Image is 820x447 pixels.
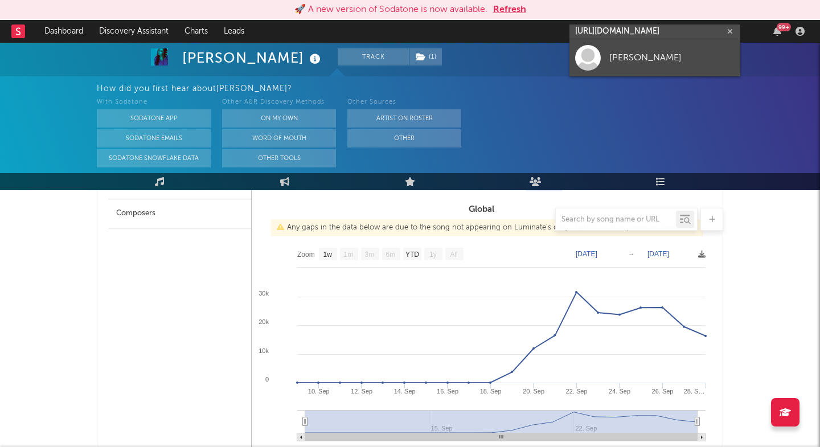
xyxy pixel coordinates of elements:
button: Sodatone Snowflake Data [97,149,211,167]
div: [PERSON_NAME] [609,51,735,64]
span: ( 1 ) [409,48,442,65]
text: All [450,251,457,259]
text: 18. Sep [480,388,502,395]
text: [DATE] [647,250,669,258]
button: Other [347,129,461,147]
text: 6m [386,251,396,259]
text: 1w [323,251,333,259]
button: 99+ [773,27,781,36]
button: Sodatone App [97,109,211,128]
button: On My Own [222,109,336,128]
text: 1m [344,251,354,259]
button: Word Of Mouth [222,129,336,147]
a: [PERSON_NAME] [569,39,740,76]
div: [PERSON_NAME] [182,48,323,67]
a: Charts [177,20,216,43]
text: 12. Sep [351,388,372,395]
text: 28. S… [684,388,705,395]
text: 16. Sep [437,388,458,395]
text: Zoom [297,251,315,259]
text: 24. Sep [609,388,630,395]
div: 99 + [777,23,791,31]
text: → [628,250,635,258]
button: Artist on Roster [347,109,461,128]
text: 10. Sep [308,388,330,395]
text: 26. Sep [652,388,674,395]
div: Other A&R Discovery Methods [222,96,336,109]
button: Other Tools [222,149,336,167]
a: Dashboard [36,20,91,43]
text: 3m [365,251,375,259]
text: 10k [259,347,269,354]
text: 20k [259,318,269,325]
text: 22. Sep [566,388,588,395]
input: Search for artists [569,24,740,39]
text: 1y [429,251,437,259]
div: How did you first hear about [PERSON_NAME] ? [97,82,820,96]
a: Discovery Assistant [91,20,177,43]
a: Leads [216,20,252,43]
div: Other Sources [347,96,461,109]
text: [DATE] [576,250,597,258]
text: 20. Sep [523,388,544,395]
text: 14. Sep [394,388,416,395]
button: Refresh [493,3,526,17]
text: YTD [405,251,419,259]
text: 0 [265,376,269,383]
button: Track [338,48,409,65]
div: With Sodatone [97,96,211,109]
button: Sodatone Emails [97,129,211,147]
button: (1) [409,48,442,65]
input: Search by song name or URL [556,215,676,224]
h3: Global [252,203,711,216]
text: 30k [259,290,269,297]
div: 🚀 A new version of Sodatone is now available. [294,3,487,17]
div: Composers [109,199,251,228]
